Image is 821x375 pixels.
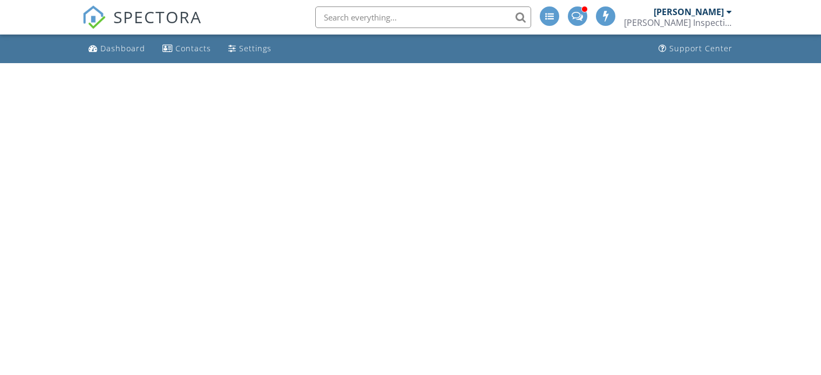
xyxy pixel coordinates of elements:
[654,39,737,59] a: Support Center
[224,39,276,59] a: Settings
[82,15,202,37] a: SPECTORA
[113,5,202,28] span: SPECTORA
[100,43,145,53] div: Dashboard
[84,39,150,59] a: Dashboard
[669,43,732,53] div: Support Center
[82,5,106,29] img: The Best Home Inspection Software - Spectora
[175,43,211,53] div: Contacts
[158,39,215,59] a: Contacts
[315,6,531,28] input: Search everything...
[239,43,272,53] div: Settings
[654,6,724,17] div: [PERSON_NAME]
[624,17,732,28] div: Schaefer Inspection Service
